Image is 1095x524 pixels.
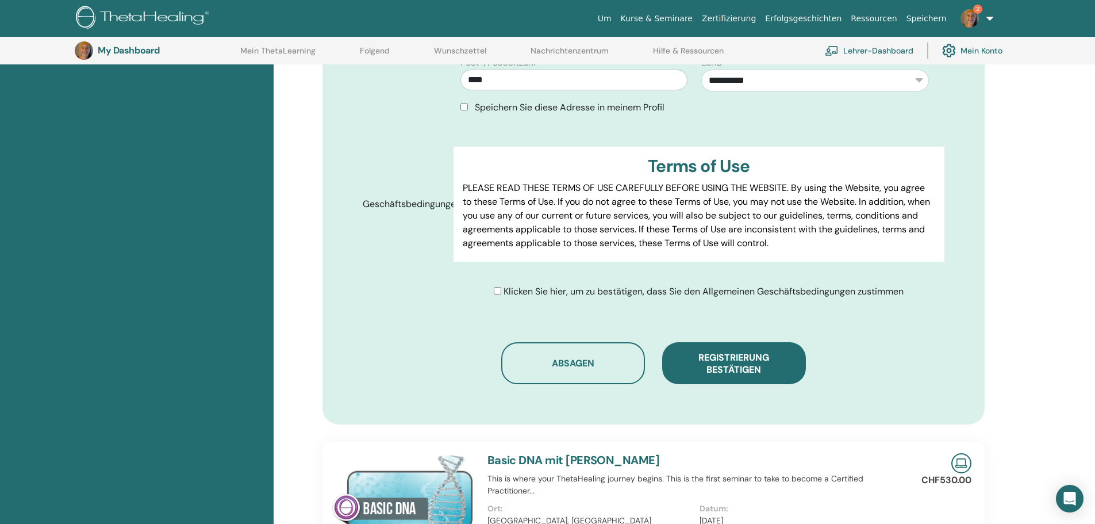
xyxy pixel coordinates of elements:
img: default.jpg [960,9,979,28]
a: Folgend [360,46,390,64]
span: Registrierung bestätigen [698,351,769,376]
span: Absagen [552,357,594,369]
h3: My Dashboard [98,45,213,56]
a: Wunschzettel [434,46,486,64]
div: Open Intercom Messenger [1056,485,1084,512]
img: Live Online Seminar [951,453,971,473]
label: Geschäftsbedingungen [354,193,454,215]
a: Mein Konto [942,38,1002,63]
span: 2 [973,5,982,14]
button: Absagen [501,342,645,384]
a: Um [593,8,616,29]
a: Hilfe & Ressourcen [653,46,724,64]
p: This is where your ThetaHealing journey begins. This is the first seminar to take to become a Cer... [487,473,912,497]
span: Klicken Sie hier, um zu bestätigen, dass Sie den Allgemeinen Geschäftsbedingungen zustimmen [504,285,904,297]
a: Ressourcen [846,8,901,29]
a: Erfolgsgeschichten [760,8,846,29]
a: Kurse & Seminare [616,8,697,29]
p: CHF530.00 [921,473,971,487]
img: default.jpg [75,41,93,60]
img: logo.png [76,6,213,32]
p: PLEASE READ THESE TERMS OF USE CAREFULLY BEFORE USING THE WEBSITE. By using the Website, you agre... [463,181,935,250]
span: Speichern Sie diese Adresse in meinem Profil [475,101,664,113]
h3: Terms of Use [463,156,935,177]
a: Mein ThetaLearning [240,46,316,64]
p: Datum: [700,503,905,515]
a: Basic DNA mit [PERSON_NAME] [487,453,660,468]
a: Lehrer-Dashboard [825,38,913,63]
a: Nachrichtenzentrum [531,46,609,64]
img: chalkboard-teacher.svg [825,45,839,56]
p: Ort: [487,503,693,515]
img: cog.svg [942,41,956,60]
button: Registrierung bestätigen [662,342,806,384]
p: Lor IpsumDolorsi.ame Cons adipisci elits do eiusm tem incid, utl etdol, magnaali eni adminimve qu... [463,259,935,425]
a: Zertifizierung [697,8,760,29]
a: Speichern [902,8,951,29]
